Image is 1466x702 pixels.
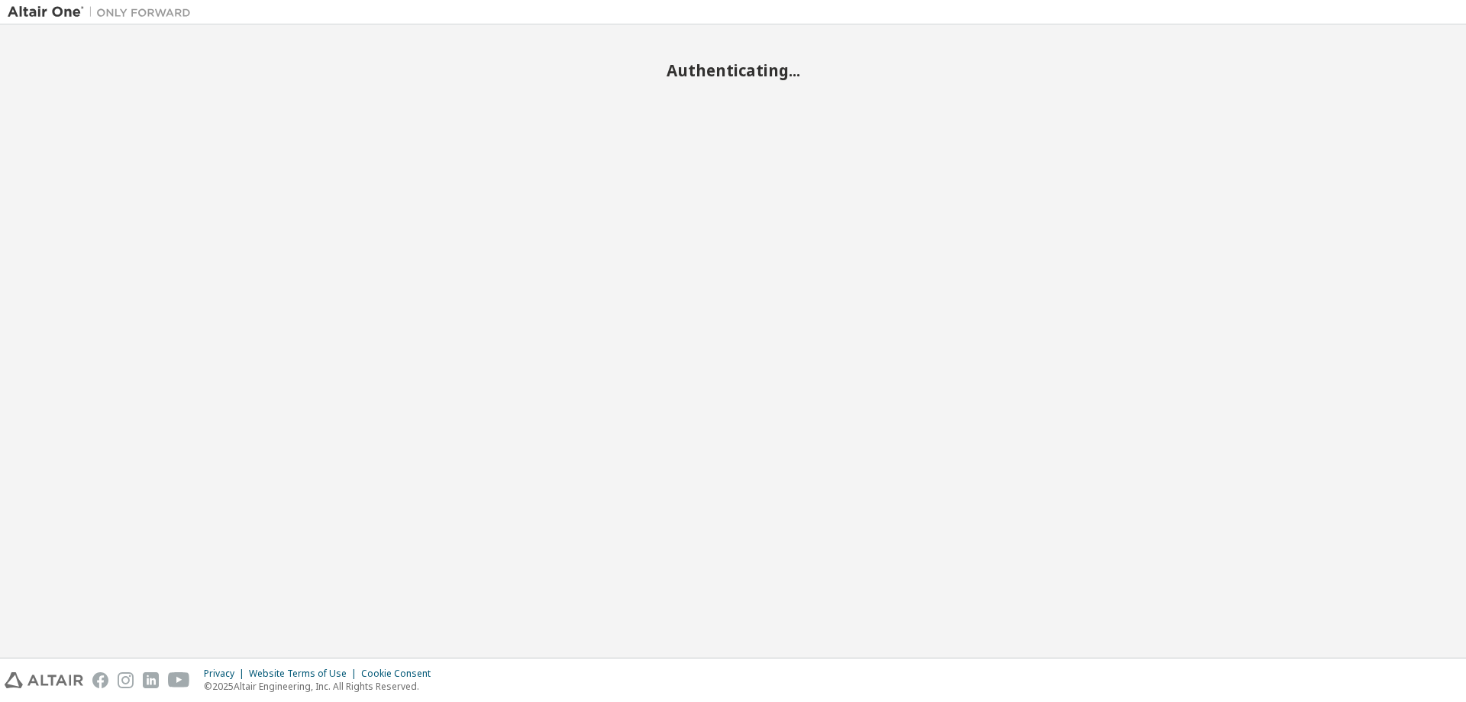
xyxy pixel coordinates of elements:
img: Altair One [8,5,199,20]
p: © 2025 Altair Engineering, Inc. All Rights Reserved. [204,680,440,693]
img: linkedin.svg [143,672,159,688]
img: instagram.svg [118,672,134,688]
img: altair_logo.svg [5,672,83,688]
img: facebook.svg [92,672,108,688]
div: Privacy [204,668,249,680]
img: youtube.svg [168,672,190,688]
div: Website Terms of Use [249,668,361,680]
h2: Authenticating... [8,60,1458,80]
div: Cookie Consent [361,668,440,680]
